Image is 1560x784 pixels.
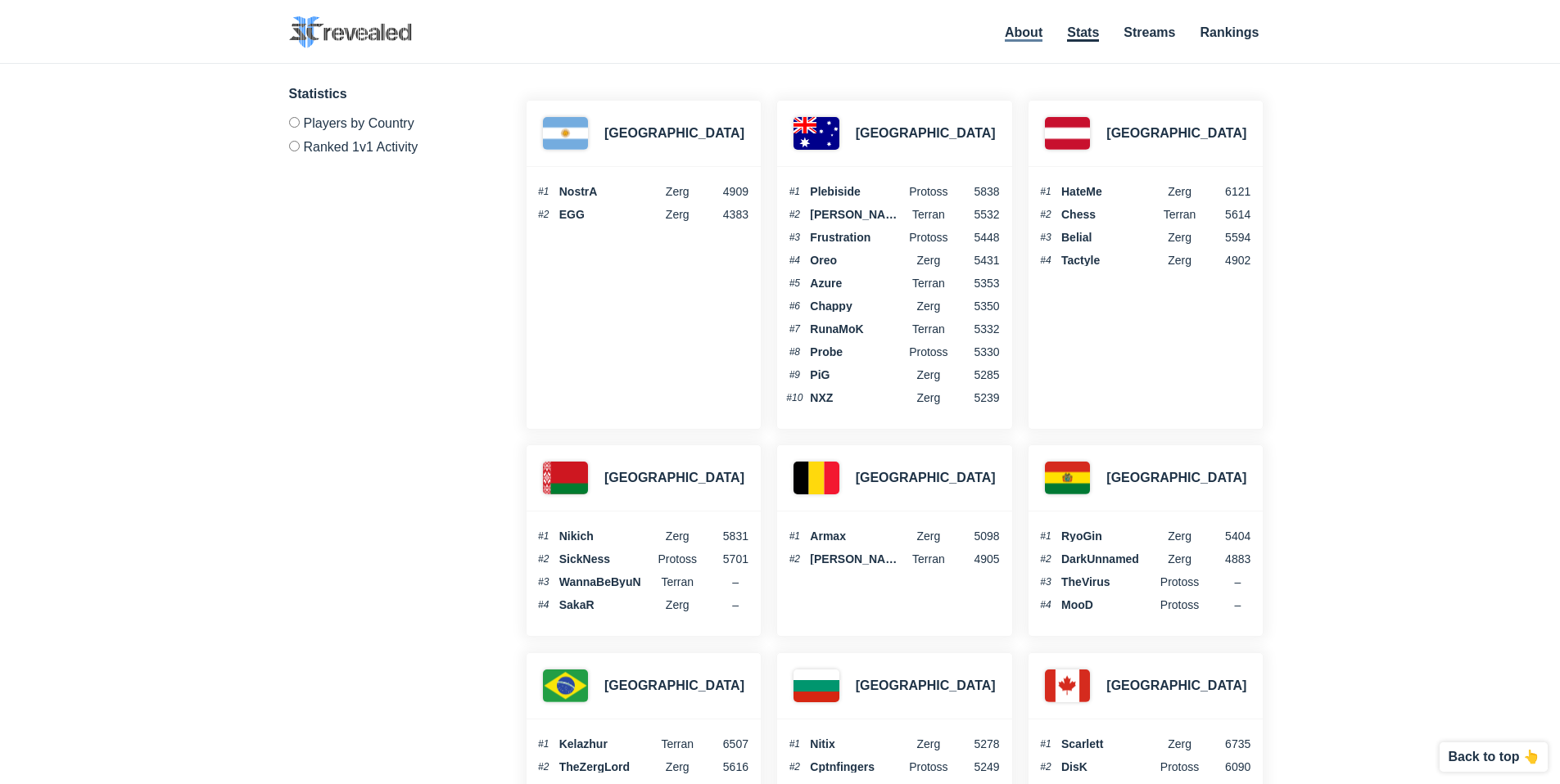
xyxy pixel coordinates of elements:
span: 5330 [952,346,1000,358]
span: Terran [905,323,952,335]
span: #2 [535,762,553,772]
a: Rankings [1200,25,1259,39]
span: WannaBeByuN [559,576,654,588]
h3: [GEOGRAPHIC_DATA] [856,468,996,488]
span: #7 [785,324,803,334]
span: Zerg [653,599,701,611]
span: Scarlett [1061,738,1156,750]
span: #5 [785,278,803,288]
h3: [GEOGRAPHIC_DATA] [1106,676,1246,696]
span: #2 [1037,210,1055,219]
a: Streams [1124,25,1175,39]
span: 5614 [1203,209,1250,220]
span: MooD [1061,599,1156,611]
span: #2 [785,762,803,772]
span: Oreo [810,255,905,266]
span: #1 [535,739,553,749]
span: Zerg [1156,255,1204,266]
label: Players by Country [289,117,486,134]
span: Protoss [905,186,952,197]
span: Frustration [810,232,905,243]
span: EGG [559,209,654,220]
span: Terran [1156,209,1204,220]
span: Nitix [810,738,905,750]
span: Zerg [905,392,952,403]
span: Armax [810,530,905,542]
span: Protoss [905,761,952,773]
input: Players by Country [289,117,300,128]
span: Zerg [1156,530,1204,542]
span: Zerg [653,761,701,773]
span: 5332 [952,323,1000,335]
span: #3 [785,232,803,242]
span: #4 [1037,600,1055,610]
span: 5353 [952,277,1000,289]
span: terran [905,209,952,220]
img: SC2 Revealed [289,16,412,48]
span: Zerg [1156,553,1204,565]
span: 5285 [952,369,1000,381]
span: 5278 [952,738,1000,750]
span: Zerg [653,209,701,220]
span: Zerg [905,255,952,266]
span: #2 [535,210,553,219]
span: Terran [653,738,701,750]
span: 5701 [701,553,748,565]
span: – [732,598,739,611]
span: Protoss [905,346,952,358]
h3: [GEOGRAPHIC_DATA] [1106,468,1246,488]
span: 6735 [1203,738,1250,750]
span: Probe [810,346,905,358]
span: 6090 [1203,761,1250,773]
span: #6 [785,301,803,311]
span: Nikich [559,530,654,542]
span: Chappy [810,300,905,312]
span: 5249 [952,761,1000,773]
span: 5831 [701,530,748,542]
a: About [1005,25,1042,42]
span: Plebiside [810,186,905,197]
span: Zerg [1156,186,1204,197]
span: 5532 [952,209,1000,220]
span: #1 [785,187,803,196]
span: 4909 [701,186,748,197]
span: [PERSON_NAME] [810,553,905,565]
span: RunaMoK [810,323,905,335]
span: Chess [1061,209,1156,220]
span: Terran [905,277,952,289]
span: Zerg [905,530,952,542]
span: #8 [785,347,803,357]
span: #1 [1037,531,1055,541]
span: RyoGin [1061,530,1156,542]
span: 5838 [952,186,1000,197]
span: #4 [535,600,553,610]
span: #4 [1037,255,1055,265]
span: #3 [1037,577,1055,587]
span: #1 [1037,187,1055,196]
span: HateMe [1061,186,1156,197]
span: 5431 [952,255,1000,266]
span: SickNess [559,553,654,565]
span: #9 [785,370,803,380]
h3: [GEOGRAPHIC_DATA] [1106,124,1246,143]
span: #10 [785,393,803,403]
span: – [1234,575,1241,588]
span: #2 [535,554,553,564]
span: TheZergLord [559,761,654,773]
span: 5239 [952,392,1000,403]
span: #1 [535,531,553,541]
span: Protoss [1156,576,1204,588]
span: 5616 [701,761,748,773]
span: #4 [785,255,803,265]
span: Zerg [905,300,952,312]
span: #1 [1037,739,1055,749]
span: 5350 [952,300,1000,312]
h3: [GEOGRAPHIC_DATA] [604,676,744,696]
span: Zerg [905,369,952,381]
p: Back to top 👆 [1448,750,1540,764]
span: Zerg [1156,232,1204,243]
span: Terran [905,553,952,565]
label: Ranked 1v1 Activity [289,134,486,154]
span: 4883 [1203,553,1250,565]
span: 4902 [1203,255,1250,266]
